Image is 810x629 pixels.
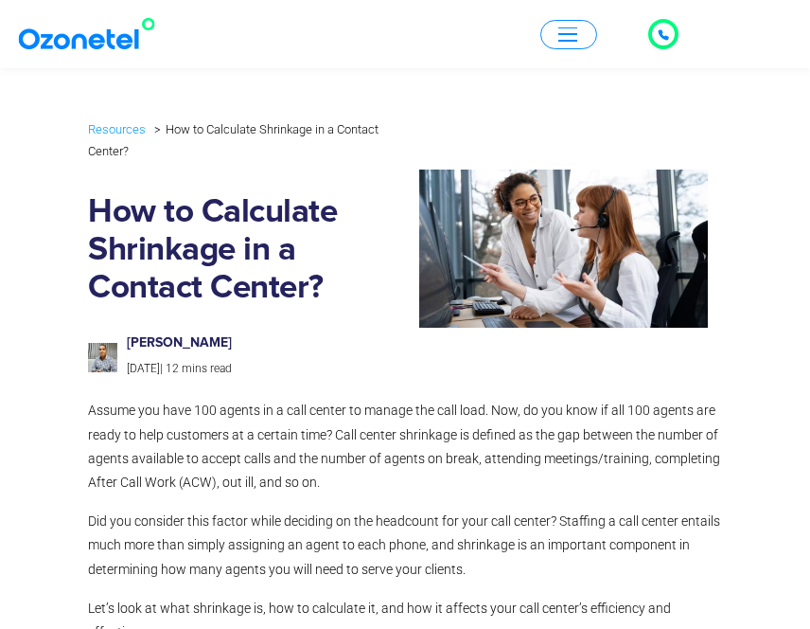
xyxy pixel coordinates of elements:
span: Assume you have 100 agents in a call center to manage the call load. Now, do you know if all 100 ... [88,403,720,490]
span: [DATE] [127,362,160,375]
p: | [127,359,386,380]
span: 12 [166,362,179,375]
h6: [PERSON_NAME] [127,335,386,351]
span: Did you consider this factor while deciding on the headcount for your call center? Staffing a cal... [88,513,720,576]
h1: How to Calculate Shrinkage in a Contact Center? [88,193,405,307]
a: Resources [88,118,146,140]
span: mins read [182,362,232,375]
img: prashanth-kancherla_avatar-200x200.jpeg [88,343,117,372]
